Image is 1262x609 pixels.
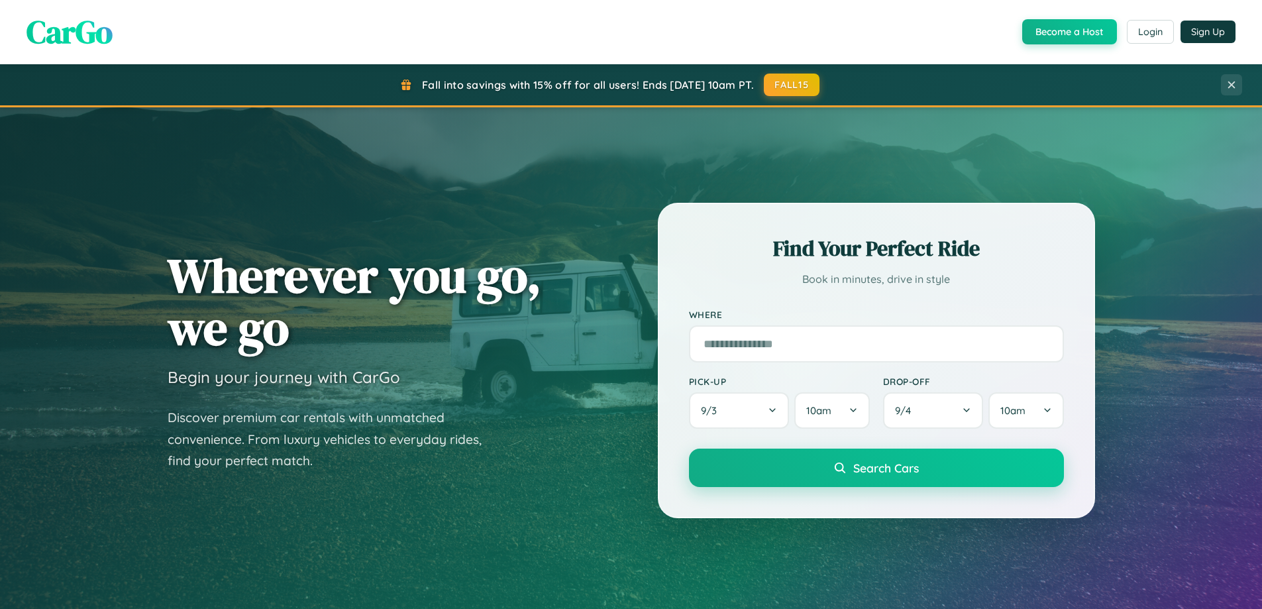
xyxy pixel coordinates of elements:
[422,78,754,91] span: Fall into savings with 15% off for all users! Ends [DATE] 10am PT.
[806,404,831,417] span: 10am
[168,367,400,387] h3: Begin your journey with CarGo
[895,404,918,417] span: 9 / 4
[1000,404,1025,417] span: 10am
[26,10,113,54] span: CarGo
[689,234,1064,263] h2: Find Your Perfect Ride
[689,270,1064,289] p: Book in minutes, drive in style
[1181,21,1236,43] button: Sign Up
[701,404,723,417] span: 9 / 3
[689,376,870,387] label: Pick-up
[988,392,1063,429] button: 10am
[883,376,1064,387] label: Drop-off
[794,392,869,429] button: 10am
[883,392,984,429] button: 9/4
[853,461,919,475] span: Search Cars
[168,407,499,472] p: Discover premium car rentals with unmatched convenience. From luxury vehicles to everyday rides, ...
[168,249,541,354] h1: Wherever you go, we go
[764,74,819,96] button: FALL15
[689,309,1064,320] label: Where
[689,449,1064,487] button: Search Cars
[1127,20,1174,44] button: Login
[689,392,790,429] button: 9/3
[1022,19,1117,44] button: Become a Host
